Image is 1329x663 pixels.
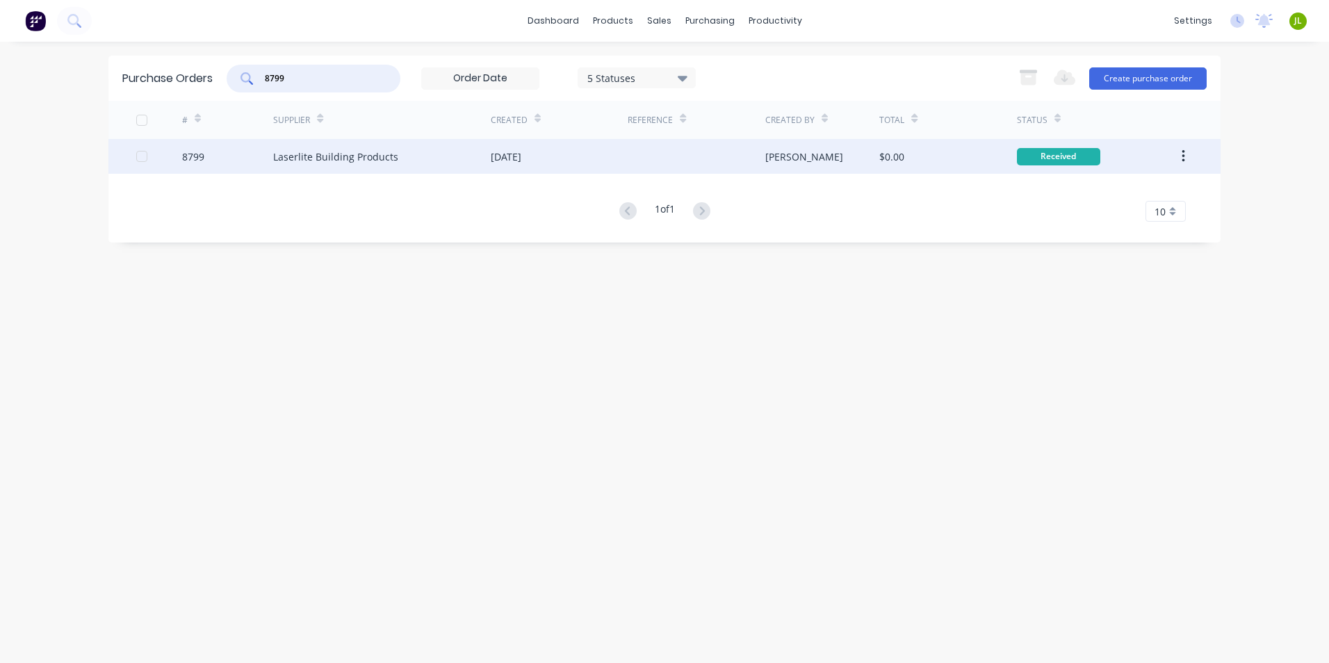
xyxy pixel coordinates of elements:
div: 8799 [182,149,204,164]
div: Purchase Orders [122,70,213,87]
div: Laserlite Building Products [273,149,398,164]
button: Create purchase order [1089,67,1207,90]
div: Status [1017,114,1047,126]
span: JL [1294,15,1302,27]
div: 5 Statuses [587,70,687,85]
div: productivity [742,10,809,31]
div: Supplier [273,114,310,126]
div: Total [879,114,904,126]
div: $0.00 [879,149,904,164]
a: dashboard [521,10,586,31]
div: # [182,114,188,126]
span: 10 [1155,204,1166,219]
div: purchasing [678,10,742,31]
div: Created [491,114,528,126]
div: [DATE] [491,149,521,164]
input: Order Date [422,68,539,89]
div: 1 of 1 [655,202,675,222]
div: Reference [628,114,673,126]
div: settings [1167,10,1219,31]
div: products [586,10,640,31]
div: Created By [765,114,815,126]
div: Received [1017,148,1100,165]
div: sales [640,10,678,31]
div: [PERSON_NAME] [765,149,843,164]
input: Search purchase orders... [263,72,379,85]
img: Factory [25,10,46,31]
